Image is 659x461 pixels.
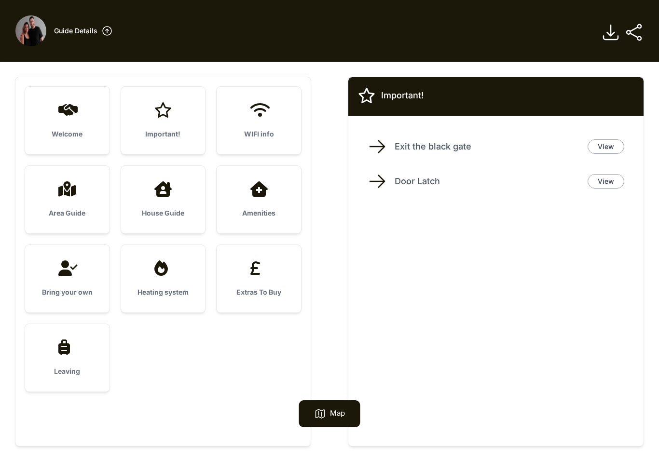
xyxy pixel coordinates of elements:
a: Welcome [25,87,110,154]
p: Exit the black gate [395,140,580,153]
h3: Amenities [232,208,286,218]
h2: Important! [381,89,424,102]
a: Bring your own [25,245,110,312]
a: Extras To Buy [217,245,301,312]
a: Heating system [121,245,206,312]
a: View [588,139,624,154]
a: View [588,174,624,189]
a: WIFI info [217,87,301,154]
h3: Important! [137,129,190,139]
a: Guide Details [54,25,113,37]
a: Leaving [25,324,110,392]
h3: Extras To Buy [232,287,286,297]
h3: WIFI info [232,129,286,139]
p: Door Latch [395,175,580,188]
a: Important! [121,87,206,154]
a: House Guide [121,166,206,233]
h3: Area Guide [41,208,94,218]
a: Amenities [217,166,301,233]
h3: Leaving [41,366,94,376]
p: Map [330,408,345,420]
h3: Guide Details [54,26,97,36]
h3: House Guide [137,208,190,218]
img: fyg012wjad9tg46yi4q0sdrdjd51 [15,15,46,46]
h3: Bring your own [41,287,94,297]
a: Area Guide [25,166,110,233]
h3: Heating system [137,287,190,297]
h3: Welcome [41,129,94,139]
